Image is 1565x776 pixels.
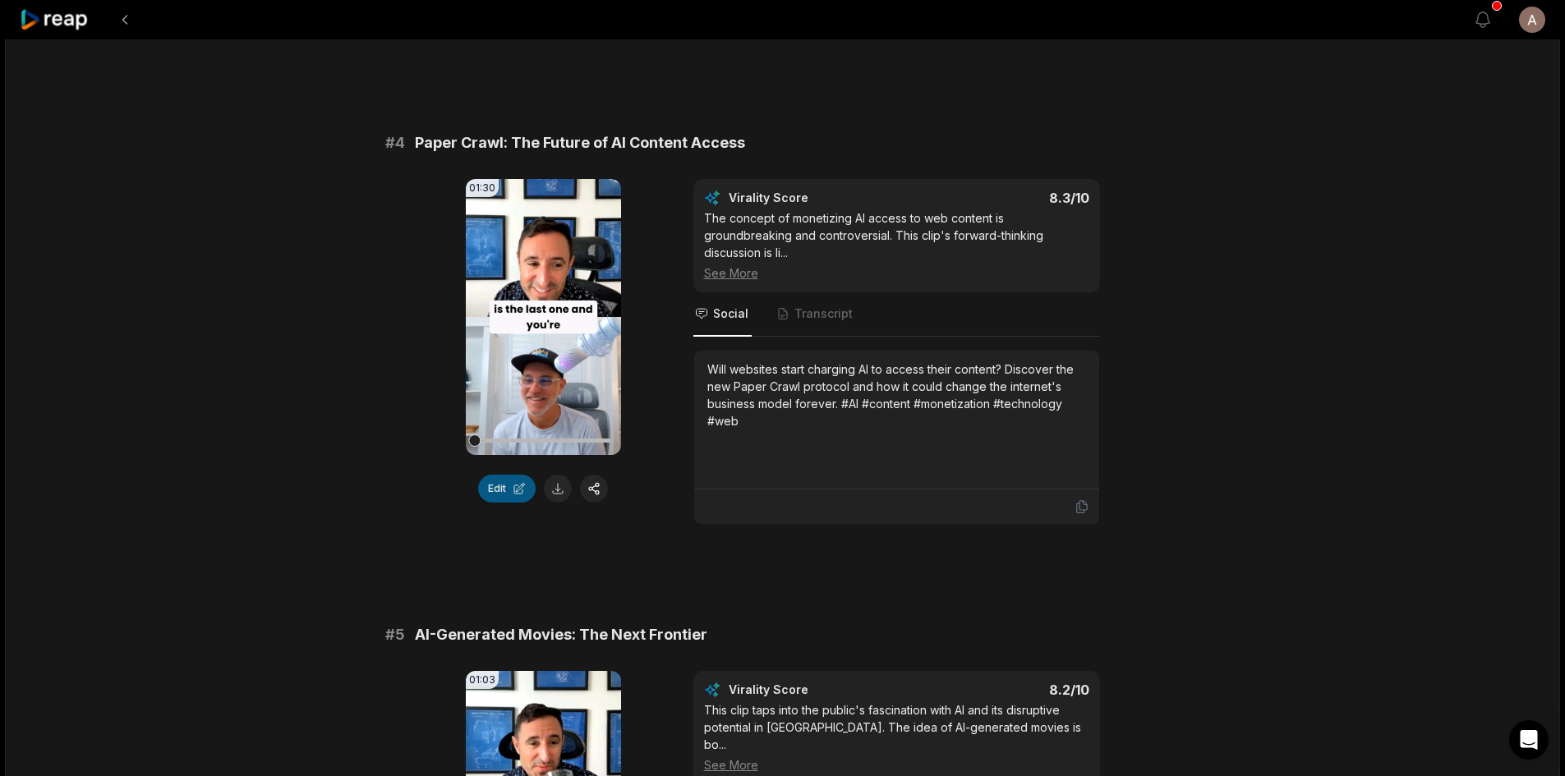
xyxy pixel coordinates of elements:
div: See More [704,264,1089,282]
div: Virality Score [729,682,905,698]
div: This clip taps into the public's fascination with AI and its disruptive potential in [GEOGRAPHIC_... [704,701,1089,774]
nav: Tabs [693,292,1100,337]
div: The concept of monetizing AI access to web content is groundbreaking and controversial. This clip... [704,209,1089,282]
span: AI-Generated Movies: The Next Frontier [415,623,707,646]
span: Transcript [794,305,853,322]
span: # 5 [385,623,405,646]
button: Edit [478,475,536,503]
div: See More [704,756,1089,774]
div: 8.2 /10 [913,682,1089,698]
video: Your browser does not support mp4 format. [466,179,621,455]
div: Open Intercom Messenger [1509,720,1549,760]
div: Virality Score [729,190,905,206]
span: Paper Crawl: The Future of AI Content Access [415,131,745,154]
div: Will websites start charging AI to access their content? Discover the new Paper Crawl protocol an... [707,360,1086,429]
div: 8.3 /10 [913,190,1089,206]
span: Social [713,305,748,322]
span: # 4 [385,131,405,154]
